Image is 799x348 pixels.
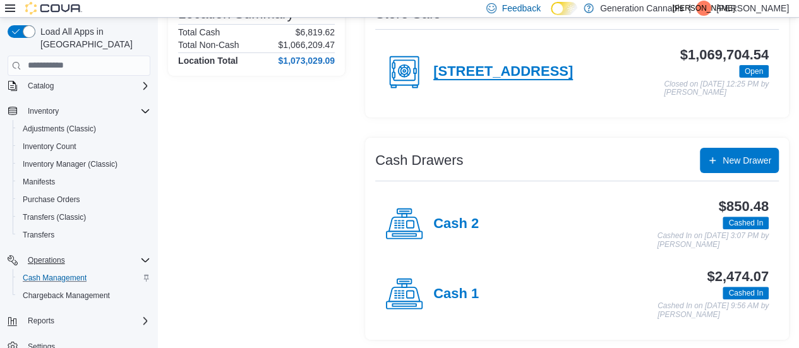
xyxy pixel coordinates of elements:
[18,121,101,136] a: Adjustments (Classic)
[18,288,115,303] a: Chargeback Management
[723,217,769,229] span: Cashed In
[18,121,150,136] span: Adjustments (Classic)
[728,287,763,299] span: Cashed In
[23,78,59,93] button: Catalog
[18,157,150,172] span: Inventory Manager (Classic)
[502,2,540,15] span: Feedback
[23,124,96,134] span: Adjustments (Classic)
[723,154,771,167] span: New Drawer
[25,2,82,15] img: Cova
[28,81,54,91] span: Catalog
[23,313,150,328] span: Reports
[296,27,335,37] p: $6,819.62
[18,192,85,207] a: Purchase Orders
[375,153,463,168] h3: Cash Drawers
[23,104,150,119] span: Inventory
[23,212,86,222] span: Transfers (Classic)
[739,65,769,78] span: Open
[13,208,155,226] button: Transfers (Classic)
[23,141,76,152] span: Inventory Count
[278,40,335,50] p: $1,066,209.47
[728,217,763,229] span: Cashed In
[18,139,150,154] span: Inventory Count
[673,1,735,16] span: [PERSON_NAME]
[551,15,551,16] span: Dark Mode
[18,139,81,154] a: Inventory Count
[13,269,155,287] button: Cash Management
[18,174,150,189] span: Manifests
[696,1,711,16] div: John Olan
[23,159,117,169] span: Inventory Manager (Classic)
[433,64,573,80] h4: [STREET_ADDRESS]
[664,80,769,97] p: Closed on [DATE] 12:25 PM by [PERSON_NAME]
[18,227,150,243] span: Transfers
[13,138,155,155] button: Inventory Count
[716,1,789,16] p: [PERSON_NAME]
[433,216,479,232] h4: Cash 2
[551,2,577,15] input: Dark Mode
[13,120,155,138] button: Adjustments (Classic)
[13,155,155,173] button: Inventory Manager (Classic)
[23,195,80,205] span: Purchase Orders
[13,173,155,191] button: Manifests
[13,191,155,208] button: Purchase Orders
[178,27,220,37] h6: Total Cash
[178,40,239,50] h6: Total Non-Cash
[28,255,65,265] span: Operations
[23,253,150,268] span: Operations
[680,47,769,63] h3: $1,069,704.54
[18,192,150,207] span: Purchase Orders
[18,288,150,303] span: Chargeback Management
[723,287,769,299] span: Cashed In
[28,106,59,116] span: Inventory
[23,230,54,240] span: Transfers
[278,56,335,66] h4: $1,073,029.09
[23,253,70,268] button: Operations
[658,302,769,319] p: Cashed In on [DATE] 9:56 AM by [PERSON_NAME]
[23,273,87,283] span: Cash Management
[18,270,150,285] span: Cash Management
[3,251,155,269] button: Operations
[28,316,54,326] span: Reports
[23,78,150,93] span: Catalog
[657,232,769,249] p: Cashed In on [DATE] 3:07 PM by [PERSON_NAME]
[23,104,64,119] button: Inventory
[18,270,92,285] a: Cash Management
[433,286,479,303] h4: Cash 1
[3,77,155,95] button: Catalog
[18,210,91,225] a: Transfers (Classic)
[3,312,155,330] button: Reports
[3,102,155,120] button: Inventory
[35,25,150,51] span: Load All Apps in [GEOGRAPHIC_DATA]
[18,227,59,243] a: Transfers
[600,1,683,16] p: Generation Cannabis
[13,287,155,304] button: Chargeback Management
[745,66,763,77] span: Open
[13,226,155,244] button: Transfers
[707,269,769,284] h3: $2,474.07
[178,56,238,66] h4: Location Total
[719,199,769,214] h3: $850.48
[18,157,123,172] a: Inventory Manager (Classic)
[23,291,110,301] span: Chargeback Management
[23,313,59,328] button: Reports
[23,177,55,187] span: Manifests
[18,174,60,189] a: Manifests
[18,210,150,225] span: Transfers (Classic)
[700,148,779,173] button: New Drawer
